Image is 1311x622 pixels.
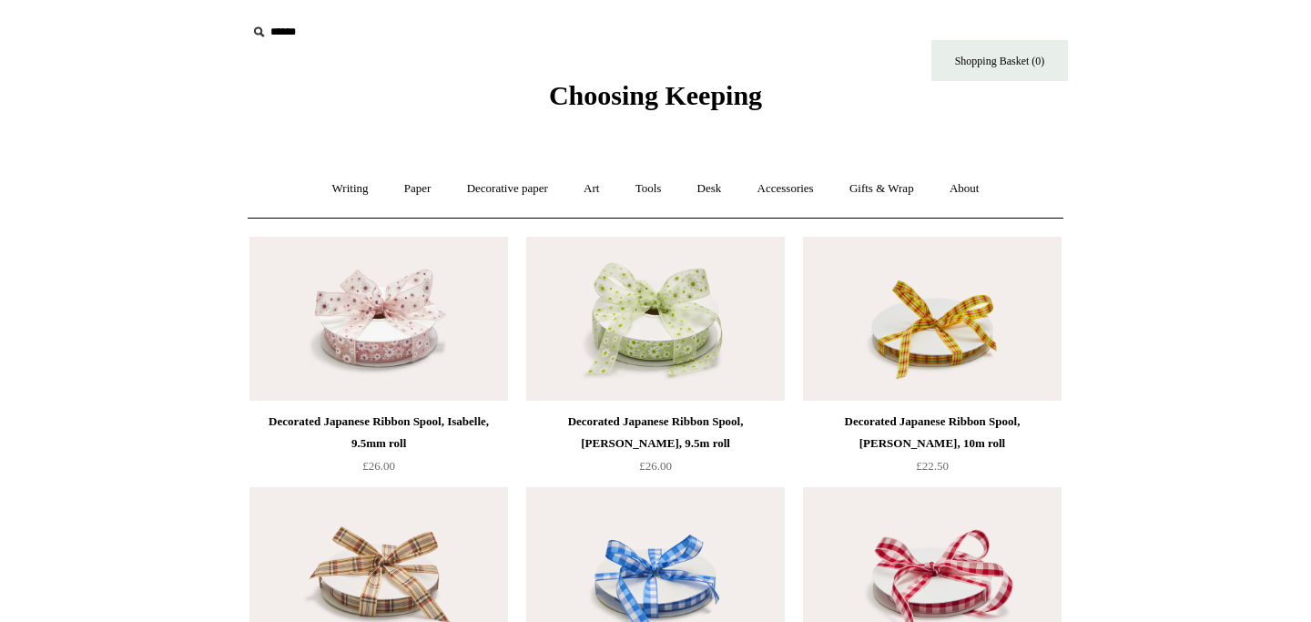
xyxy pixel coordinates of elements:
[681,165,738,213] a: Desk
[249,237,508,401] a: Decorated Japanese Ribbon Spool, Isabelle, 9.5mm roll Decorated Japanese Ribbon Spool, Isabelle, ...
[803,411,1062,485] a: Decorated Japanese Ribbon Spool, [PERSON_NAME], 10m roll £22.50
[249,411,508,485] a: Decorated Japanese Ribbon Spool, Isabelle, 9.5mm roll £26.00
[526,237,785,401] a: Decorated Japanese Ribbon Spool, Sally, 9.5m roll Decorated Japanese Ribbon Spool, Sally, 9.5m roll
[741,165,830,213] a: Accessories
[254,411,503,454] div: Decorated Japanese Ribbon Spool, Isabelle, 9.5mm roll
[803,237,1062,401] img: Decorated Japanese Ribbon Spool, Jean, 10m roll
[526,237,785,401] img: Decorated Japanese Ribbon Spool, Sally, 9.5m roll
[916,459,949,473] span: £22.50
[388,165,448,213] a: Paper
[451,165,564,213] a: Decorative paper
[549,80,762,110] span: Choosing Keeping
[808,411,1057,454] div: Decorated Japanese Ribbon Spool, [PERSON_NAME], 10m roll
[567,165,615,213] a: Art
[833,165,930,213] a: Gifts & Wrap
[526,411,785,485] a: Decorated Japanese Ribbon Spool, [PERSON_NAME], 9.5m roll £26.00
[931,40,1068,81] a: Shopping Basket (0)
[619,165,678,213] a: Tools
[549,95,762,107] a: Choosing Keeping
[803,237,1062,401] a: Decorated Japanese Ribbon Spool, Jean, 10m roll Decorated Japanese Ribbon Spool, Jean, 10m roll
[933,165,996,213] a: About
[249,237,508,401] img: Decorated Japanese Ribbon Spool, Isabelle, 9.5mm roll
[362,459,395,473] span: £26.00
[316,165,385,213] a: Writing
[639,459,672,473] span: £26.00
[531,411,780,454] div: Decorated Japanese Ribbon Spool, [PERSON_NAME], 9.5m roll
